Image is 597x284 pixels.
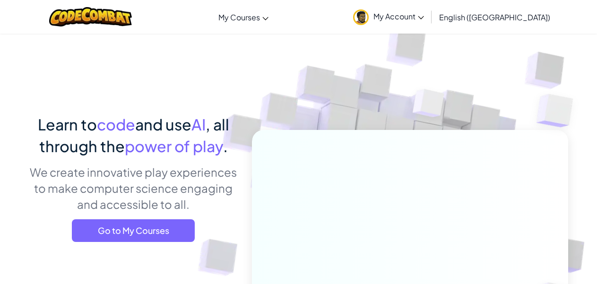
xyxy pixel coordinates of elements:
[191,115,206,134] span: AI
[49,7,132,26] img: CodeCombat logo
[439,12,550,22] span: English ([GEOGRAPHIC_DATA])
[218,12,260,22] span: My Courses
[373,11,424,21] span: My Account
[38,115,97,134] span: Learn to
[223,137,228,155] span: .
[395,70,463,141] img: Overlap cubes
[353,9,369,25] img: avatar
[97,115,135,134] span: code
[135,115,191,134] span: and use
[348,2,429,32] a: My Account
[72,219,195,242] a: Go to My Courses
[434,4,555,30] a: English ([GEOGRAPHIC_DATA])
[29,164,238,212] p: We create innovative play experiences to make computer science engaging and accessible to all.
[125,137,223,155] span: power of play
[214,4,273,30] a: My Courses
